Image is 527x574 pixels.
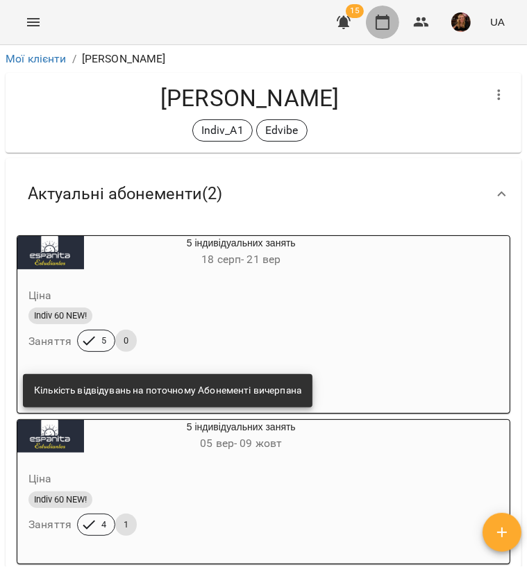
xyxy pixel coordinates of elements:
[28,515,72,534] h6: Заняття
[17,6,50,39] button: Menu
[17,420,399,552] button: 5 індивідуальних занять05 вер- 09 жовтЦінаIndiv 60 NEW!Заняття41
[201,122,244,139] p: Indiv_A1
[84,236,399,269] div: 5 індивідуальних занять
[93,518,115,531] span: 4
[115,335,137,347] span: 0
[201,253,281,266] span: 18 серп - 21 вер
[34,378,301,403] div: Кількість відвідувань на поточному Абонементі вичерпана
[6,158,521,230] div: Актуальні абонементи(2)
[490,15,505,29] span: UA
[265,122,299,139] p: Edvibe
[28,310,92,322] span: Indiv 60 NEW!
[28,493,92,506] span: Indiv 60 NEW!
[115,518,137,531] span: 1
[17,420,84,453] div: 5 індивідуальних занять
[17,84,483,112] h4: [PERSON_NAME]
[200,437,282,450] span: 05 вер - 09 жовт
[28,183,222,205] span: Актуальні абонементи ( 2 )
[82,51,166,67] p: [PERSON_NAME]
[17,236,399,369] button: 5 індивідуальних занять18 серп- 21 верЦінаIndiv 60 NEW!Заняття50
[6,51,521,67] nav: breadcrumb
[451,12,471,32] img: 019b2ef03b19e642901f9fba5a5c5a68.jpg
[485,9,510,35] button: UA
[17,236,84,269] div: 5 індивідуальних занять
[93,335,115,347] span: 5
[256,119,308,142] div: Edvibe
[28,286,52,305] h6: Ціна
[346,4,364,18] span: 15
[28,332,72,351] h6: Заняття
[72,51,76,67] li: /
[192,119,253,142] div: Indiv_A1
[6,52,67,65] a: Мої клієнти
[28,469,52,489] h6: Ціна
[84,420,399,453] div: 5 індивідуальних занять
